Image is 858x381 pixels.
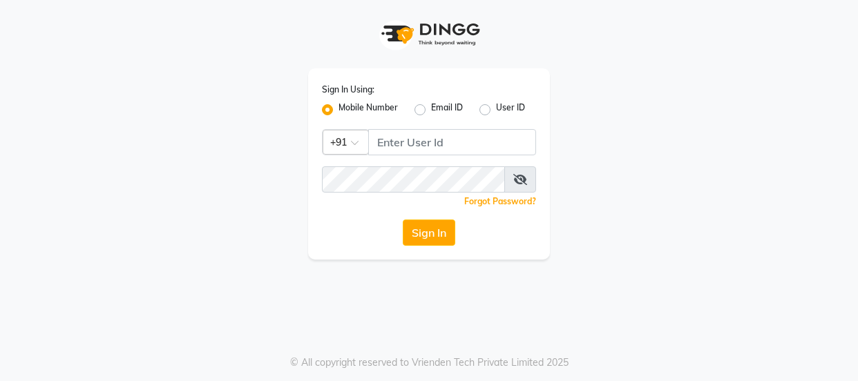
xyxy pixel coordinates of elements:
label: User ID [496,101,525,118]
label: Sign In Using: [322,84,374,96]
a: Forgot Password? [464,196,536,206]
label: Email ID [431,101,463,118]
img: logo1.svg [374,14,484,55]
input: Username [322,166,505,193]
input: Username [368,129,536,155]
button: Sign In [403,219,455,246]
label: Mobile Number [339,101,398,118]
